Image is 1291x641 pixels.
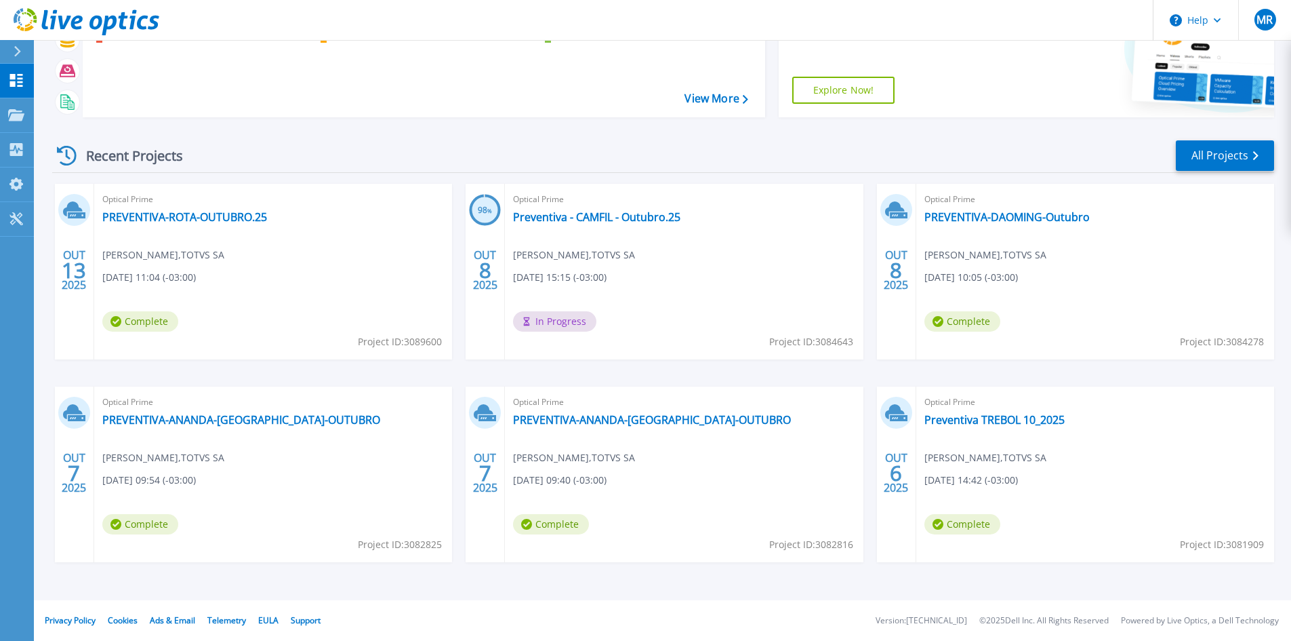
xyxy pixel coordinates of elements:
span: Optical Prime [513,192,855,207]
span: [PERSON_NAME] , TOTVS SA [102,450,224,465]
span: Optical Prime [513,395,855,410]
span: Project ID: 3084643 [769,334,853,349]
span: MR [1256,14,1273,25]
span: Optical Prime [102,192,444,207]
span: [DATE] 11:04 (-03:00) [102,270,196,285]
li: Version: [TECHNICAL_ID] [876,617,967,625]
span: In Progress [513,311,596,332]
span: [DATE] 09:54 (-03:00) [102,473,196,488]
a: PREVENTIVA-ANANDA-[GEOGRAPHIC_DATA]-OUTUBRO [102,413,380,427]
span: Complete [924,311,1000,332]
span: [DATE] 10:05 (-03:00) [924,270,1018,285]
div: OUT 2025 [883,246,909,295]
span: Complete [102,311,178,332]
a: All Projects [1176,140,1274,171]
div: OUT 2025 [61,246,87,295]
span: Project ID: 3084278 [1180,334,1264,349]
a: Explore Now! [792,77,895,104]
span: 7 [68,467,80,479]
span: [PERSON_NAME] , TOTVS SA [513,450,635,465]
span: [DATE] 14:42 (-03:00) [924,473,1018,488]
a: Privacy Policy [45,615,96,626]
div: OUT 2025 [472,246,498,295]
span: Optical Prime [924,192,1266,207]
li: © 2025 Dell Inc. All Rights Reserved [979,617,1109,625]
span: 8 [890,265,902,276]
div: Recent Projects [52,139,201,172]
a: Ads & Email [150,615,195,626]
span: [PERSON_NAME] , TOTVS SA [513,248,635,263]
span: [PERSON_NAME] , TOTVS SA [924,450,1046,465]
span: Project ID: 3082816 [769,537,853,552]
a: Support [291,615,321,626]
span: Project ID: 3082825 [358,537,442,552]
h3: 98 [469,203,501,218]
li: Powered by Live Optics, a Dell Technology [1121,617,1279,625]
span: 7 [479,467,491,479]
span: [PERSON_NAME] , TOTVS SA [924,248,1046,263]
span: [PERSON_NAME] , TOTVS SA [102,248,224,263]
a: Telemetry [207,615,246,626]
div: OUT 2025 [61,448,87,498]
span: [DATE] 15:15 (-03:00) [513,270,607,285]
span: Complete [102,514,178,535]
span: Complete [513,514,589,535]
a: PREVENTIVA-ANANDA-[GEOGRAPHIC_DATA]-OUTUBRO [513,413,791,427]
a: EULA [258,615,279,626]
span: Complete [924,514,1000,535]
div: OUT 2025 [472,448,498,498]
div: OUT 2025 [883,448,909,498]
span: Optical Prime [102,395,444,410]
span: 6 [890,467,902,479]
span: 13 [62,265,86,276]
span: Project ID: 3081909 [1180,537,1264,552]
span: 8 [479,265,491,276]
a: PREVENTIVA-ROTA-OUTUBRO.25 [102,210,267,224]
a: Preventiva - CAMFIL - Outubro.25 [513,210,680,224]
a: Preventiva TREBOL 10_2025 [924,413,1065,427]
span: [DATE] 09:40 (-03:00) [513,473,607,488]
a: Cookies [108,615,138,626]
span: % [487,207,492,214]
a: PREVENTIVA-DAOMING-Outubro [924,210,1090,224]
span: Project ID: 3089600 [358,334,442,349]
a: View More [684,92,747,105]
span: Optical Prime [924,395,1266,410]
